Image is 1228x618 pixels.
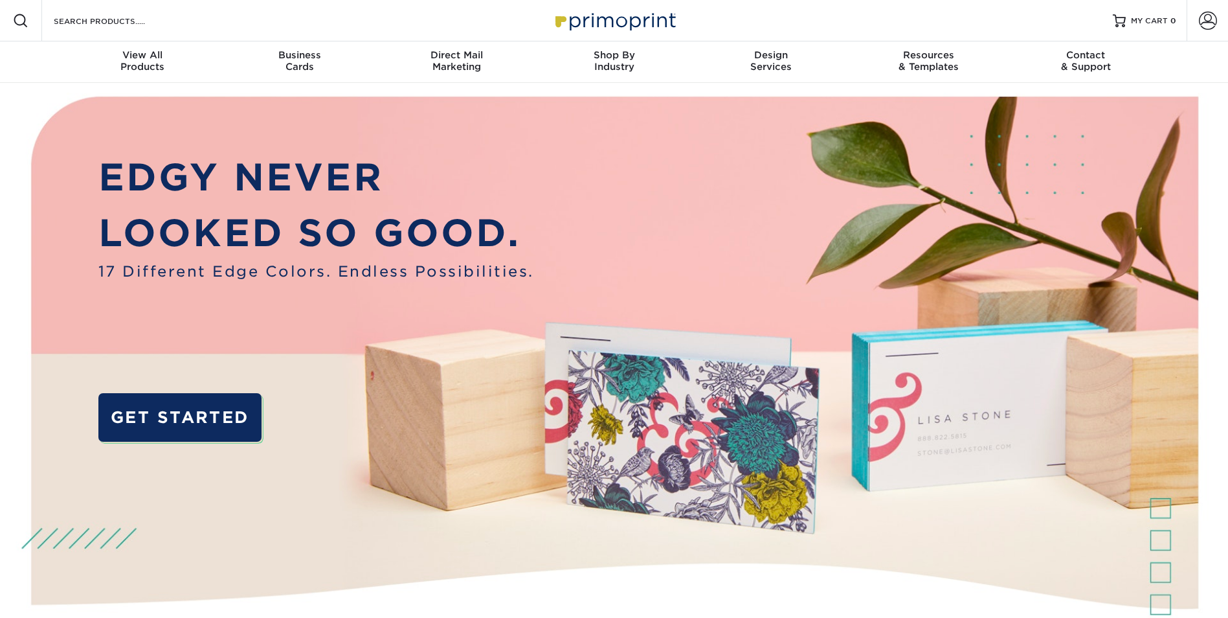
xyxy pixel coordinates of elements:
[378,49,535,61] span: Direct Mail
[221,49,378,61] span: Business
[98,150,534,205] p: EDGY NEVER
[64,49,221,73] div: Products
[693,41,850,83] a: DesignServices
[52,13,179,29] input: SEARCH PRODUCTS.....
[64,49,221,61] span: View All
[64,41,221,83] a: View AllProducts
[535,49,693,73] div: Industry
[1007,41,1165,83] a: Contact& Support
[1007,49,1165,61] span: Contact
[535,49,693,61] span: Shop By
[98,393,262,442] a: GET STARTED
[378,49,535,73] div: Marketing
[1170,16,1176,25] span: 0
[850,49,1007,61] span: Resources
[535,41,693,83] a: Shop ByIndustry
[98,205,534,260] p: LOOKED SO GOOD.
[221,41,378,83] a: BusinessCards
[1007,49,1165,73] div: & Support
[850,41,1007,83] a: Resources& Templates
[221,49,378,73] div: Cards
[378,41,535,83] a: Direct MailMarketing
[1131,16,1168,27] span: MY CART
[98,260,534,282] span: 17 Different Edge Colors. Endless Possibilities.
[850,49,1007,73] div: & Templates
[693,49,850,61] span: Design
[550,6,679,34] img: Primoprint
[693,49,850,73] div: Services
